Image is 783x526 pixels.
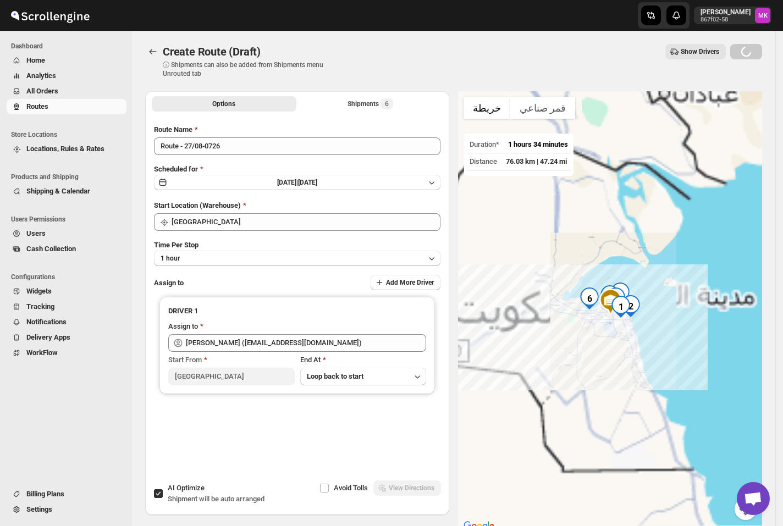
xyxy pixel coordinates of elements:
[298,179,317,186] span: [DATE]
[7,68,126,84] button: Analytics
[470,157,497,165] span: Distance
[168,484,205,492] span: AI Optimize
[154,137,440,155] input: Eg: Bengaluru Route
[307,372,363,380] span: Loop back to start
[154,241,198,249] span: Time Per Stop
[7,99,126,114] button: Routes
[371,275,440,290] button: Add More Driver
[470,140,499,148] span: Duration*
[681,47,719,56] span: Show Drivers
[26,505,52,513] span: Settings
[7,502,126,517] button: Settings
[7,330,126,345] button: Delivery Apps
[212,99,235,108] span: Options
[26,333,70,341] span: Delivery Apps
[9,2,91,29] img: ScrollEngine
[154,165,198,173] span: Scheduled for
[154,201,241,209] span: Start Location (Warehouse)
[7,284,126,299] button: Widgets
[163,45,261,58] span: Create Route (Draft)
[464,97,510,119] button: عرض خريطة الشارع
[508,140,568,148] span: 1 hours 34 minutes
[26,71,56,80] span: Analytics
[11,42,126,51] span: Dashboard
[145,115,449,469] div: All Route Options
[154,125,192,134] span: Route Name
[186,334,426,352] input: Search assignee
[7,241,126,257] button: Cash Collection
[11,273,126,281] span: Configurations
[161,254,180,263] span: 1 hour
[168,356,202,364] span: Start From
[701,8,751,16] p: [PERSON_NAME]
[168,306,426,317] h3: DRIVER 1
[386,278,434,287] span: Add More Driver
[26,187,90,195] span: Shipping & Calendar
[277,179,298,186] span: [DATE] |
[7,84,126,99] button: All Orders
[506,157,567,165] span: 76.03 km | 47.24 mi
[7,184,126,199] button: Shipping & Calendar
[609,283,631,304] div: 3
[11,173,126,181] span: Products and Shipping
[348,98,393,109] div: Shipments
[168,495,264,503] span: Shipment will be auto arranged
[154,251,440,266] button: 1 hour
[26,87,58,95] span: All Orders
[7,299,126,314] button: Tracking
[7,314,126,330] button: Notifications
[145,44,161,59] button: Routes
[26,245,76,253] span: Cash Collection
[578,287,600,309] div: 6
[163,60,336,78] p: ⓘ Shipments can also be added from Shipments menu Unrouted tab
[152,96,296,112] button: All Route Options
[599,285,621,307] div: 5
[300,368,427,385] button: Loop back to start
[737,482,770,515] a: دردشة مفتوحة
[735,498,757,520] button: عناصر التحكّم بطريقة عرض الخريطة
[154,175,440,190] button: [DATE]|[DATE]
[26,348,58,357] span: WorkFlow
[11,215,126,224] span: Users Permissions
[334,484,368,492] span: Avoid Tolls
[26,318,67,326] span: Notifications
[26,56,45,64] span: Home
[385,99,389,108] span: 6
[665,44,726,59] button: Show Drivers
[300,355,427,366] div: End At
[758,12,768,19] text: MK
[26,287,52,295] span: Widgets
[26,302,54,311] span: Tracking
[26,229,46,237] span: Users
[7,345,126,361] button: WorkFlow
[610,296,632,318] div: 1
[26,490,64,498] span: Billing Plans
[11,130,126,139] span: Store Locations
[299,96,443,112] button: Selected Shipments
[26,145,104,153] span: Locations, Rules & Rates
[7,226,126,241] button: Users
[7,486,126,502] button: Billing Plans
[26,102,48,110] span: Routes
[510,97,575,119] button: عرض صور القمر الصناعي
[605,287,627,309] div: 4
[168,321,198,332] div: Assign to
[701,16,751,23] p: 867f02-58
[154,279,184,287] span: Assign to
[172,213,440,231] input: Search location
[694,7,771,24] button: User menu
[620,295,642,317] div: 2
[7,53,126,68] button: Home
[7,141,126,157] button: Locations, Rules & Rates
[755,8,770,23] span: Mostafa Khalifa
